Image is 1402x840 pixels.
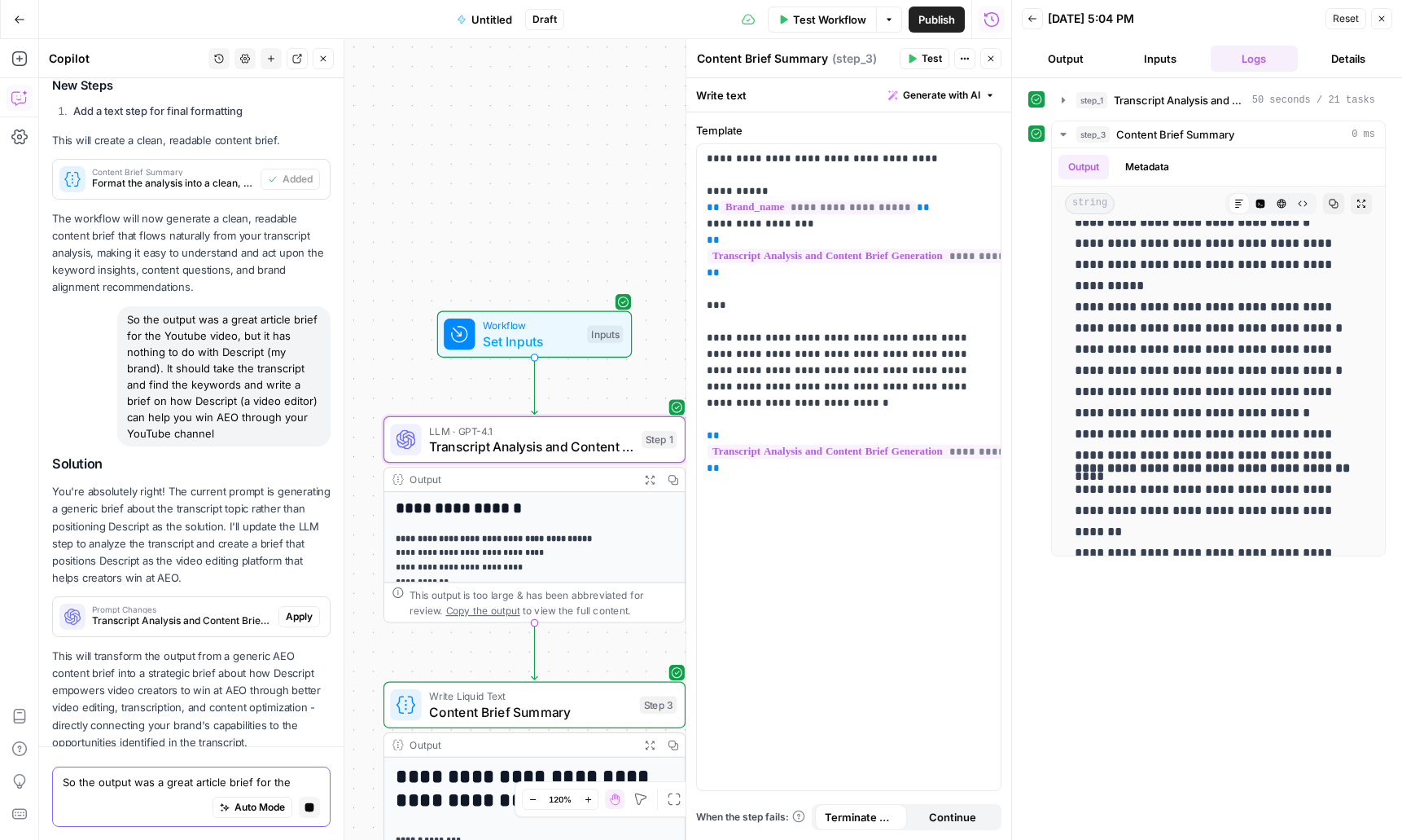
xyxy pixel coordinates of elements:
[52,210,331,297] p: The workflow will now generate a clean, readable content brief that flows naturally from your tra...
[410,472,632,487] div: Output
[286,609,313,624] span: Apply
[1352,127,1375,142] span: 0 ms
[1333,11,1359,26] span: Reset
[832,51,877,67] span: ( step_3 )
[587,325,623,343] div: Inputs
[429,702,632,722] span: Content Brief Summary
[825,809,897,825] span: Terminate Workflow
[1116,126,1234,143] span: Content Brief Summary
[383,310,686,357] div: WorkflowSet InputsInputs
[410,737,632,753] div: Output
[52,78,331,94] h3: New Steps
[686,78,1011,112] div: Write text
[234,800,285,815] span: Auto Mode
[52,132,331,149] p: This will create a clean, readable content brief.
[1022,46,1110,72] button: Output
[882,85,1001,106] button: Generate with AI
[429,437,633,456] span: Transcript Analysis and Content Brief Generation
[918,11,955,28] span: Publish
[900,48,949,69] button: Test
[532,358,537,414] g: Edge from start to step_1
[1252,93,1375,108] span: 50 seconds / 21 tasks
[1076,126,1110,143] span: step_3
[696,810,805,825] a: When the step fails:
[92,176,254,191] span: Format the analysis into a clean, readable content brief
[52,456,331,472] h2: Solution
[447,7,522,33] button: Untitled
[1052,121,1385,147] button: 0 ms
[640,696,677,714] div: Step 3
[549,793,572,806] span: 120%
[92,614,272,628] span: Transcript Analysis and Content Brief Generation (step_1)
[1065,193,1115,214] span: string
[922,51,942,66] span: Test
[696,122,1001,139] label: Template
[1052,148,1385,556] div: 0 ms
[49,51,204,67] div: Copilot
[1058,155,1109,179] button: Output
[1052,87,1385,113] button: 50 seconds / 21 tasks
[383,416,686,623] div: LLM · GPT-4.1Transcript Analysis and Content Brief GenerationStep 1Output**** **** **** ***** ***...
[483,318,580,333] span: Workflow
[532,623,537,679] g: Edge from step_1 to step_3
[1325,8,1366,29] button: Reset
[768,7,876,33] button: Test Workflow
[532,12,557,27] span: Draft
[1116,46,1204,72] button: Inputs
[1304,46,1392,72] button: Details
[212,797,292,818] button: Auto Mode
[907,804,999,830] button: Continue
[283,172,313,187] span: Added
[471,11,512,28] span: Untitled
[429,688,632,704] span: Write Liquid Text
[929,809,976,825] span: Continue
[117,306,331,446] div: So the output was a great article brief for the Youtube video, but it has nothing to do with Desc...
[697,51,828,67] textarea: Content Brief Summary
[278,606,320,627] button: Apply
[483,332,580,351] span: Set Inputs
[73,104,243,117] strong: Add a text step for final formatting
[1114,92,1246,108] span: Transcript Analysis and Content Brief Generation
[52,483,331,587] p: You're absolutely right! The current prompt is generating a generic brief about the transcript to...
[261,169,320,190] button: Added
[446,605,520,616] span: Copy the output
[92,168,254,176] span: Content Brief Summary
[92,605,272,614] span: Prompt Changes
[410,587,677,618] div: This output is too large & has been abbreviated for review. to view the full content.
[1115,155,1179,179] button: Metadata
[1211,46,1299,72] button: Logs
[52,648,331,751] p: This will transform the output from a generic AEO content brief into a strategic brief about how ...
[909,7,965,33] button: Publish
[903,88,980,103] span: Generate with AI
[793,11,866,28] span: Test Workflow
[642,431,677,449] div: Step 1
[429,423,633,438] span: LLM · GPT-4.1
[1076,92,1107,108] span: step_1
